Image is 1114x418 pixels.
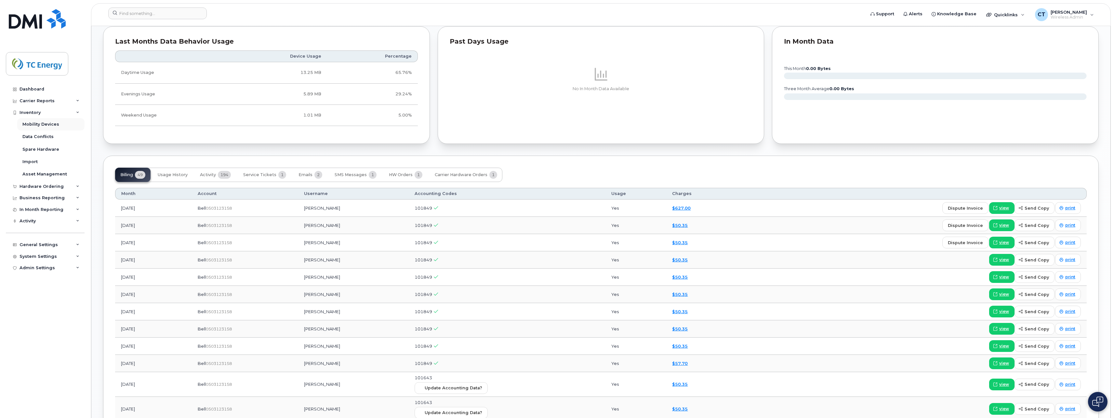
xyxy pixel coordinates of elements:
[298,372,409,397] td: [PERSON_NAME]
[605,355,667,372] td: Yes
[672,240,688,245] a: $50.35
[1015,403,1054,415] button: send copy
[605,303,667,320] td: Yes
[435,172,487,177] span: Carrier Hardware Orders
[784,38,1087,45] div: In Month Data
[666,188,738,200] th: Charges
[1025,381,1049,387] span: send copy
[415,309,432,314] span: 101849
[605,372,667,397] td: Yes
[1055,254,1081,266] a: print
[1055,271,1081,283] a: print
[1065,291,1075,297] span: print
[298,269,409,286] td: [PERSON_NAME]
[999,343,1009,349] span: view
[672,257,688,262] a: $50.35
[298,286,409,303] td: [PERSON_NAME]
[115,234,192,251] td: [DATE]
[605,338,667,355] td: Yes
[605,251,667,269] td: Yes
[942,202,988,214] button: dispute invoice
[989,237,1015,248] a: view
[278,171,286,179] span: 1
[1065,406,1075,412] span: print
[1015,288,1054,300] button: send copy
[1055,306,1081,317] a: print
[198,240,206,245] span: Bell
[198,223,206,228] span: Bell
[298,338,409,355] td: [PERSON_NAME]
[369,171,377,179] span: 1
[415,382,488,394] button: Update Accounting Data?
[298,234,409,251] td: [PERSON_NAME]
[298,320,409,338] td: [PERSON_NAME]
[942,237,988,248] button: dispute invoice
[605,188,667,200] th: Usage
[226,50,327,62] th: Device Usage
[1055,403,1081,415] a: print
[1065,326,1075,332] span: print
[489,171,497,179] span: 1
[672,274,688,280] a: $50.35
[672,382,688,387] a: $50.35
[415,223,432,228] span: 101849
[115,84,226,105] td: Evenings Usage
[989,340,1015,352] a: view
[115,62,226,83] td: Daytime Usage
[415,257,432,262] span: 101849
[1065,360,1075,366] span: print
[1015,254,1054,266] button: send copy
[605,269,667,286] td: Yes
[243,172,276,177] span: Service Tickets
[989,306,1015,317] a: view
[605,234,667,251] td: Yes
[115,269,192,286] td: [DATE]
[115,217,192,234] td: [DATE]
[206,309,232,314] span: 0503123158
[1015,306,1054,317] button: send copy
[899,7,927,21] a: Alerts
[989,288,1015,300] a: view
[206,275,232,280] span: 0503123158
[115,38,418,45] div: Last Months Data Behavior Usage
[989,219,1015,231] a: view
[999,360,1009,366] span: view
[226,62,327,83] td: 13.25 MB
[999,326,1009,332] span: view
[948,240,983,246] span: dispute invoice
[989,271,1015,283] a: view
[198,382,206,387] span: Bell
[982,8,1029,21] div: Quicklinks
[298,172,312,177] span: Emails
[672,223,688,228] a: $50.35
[672,326,688,331] a: $50.35
[989,323,1015,335] a: view
[1055,219,1081,231] a: print
[989,357,1015,369] a: view
[672,406,688,411] a: $50.35
[198,257,206,262] span: Bell
[415,292,432,297] span: 101849
[672,343,688,349] a: $50.35
[298,251,409,269] td: [PERSON_NAME]
[1025,326,1049,332] span: send copy
[999,382,1009,387] span: view
[999,309,1009,314] span: view
[115,320,192,338] td: [DATE]
[1055,379,1081,390] a: print
[415,326,432,331] span: 101849
[999,205,1009,211] span: view
[218,171,231,179] span: 194
[999,240,1009,245] span: view
[115,338,192,355] td: [DATE]
[298,200,409,217] td: [PERSON_NAME]
[198,406,206,411] span: Bell
[1065,257,1075,263] span: print
[298,303,409,320] td: [PERSON_NAME]
[415,400,432,405] span: 101643
[1025,222,1049,229] span: send copy
[115,105,226,126] td: Weekend Usage
[937,11,976,17] span: Knowledge Base
[198,309,206,314] span: Bell
[415,274,432,280] span: 101849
